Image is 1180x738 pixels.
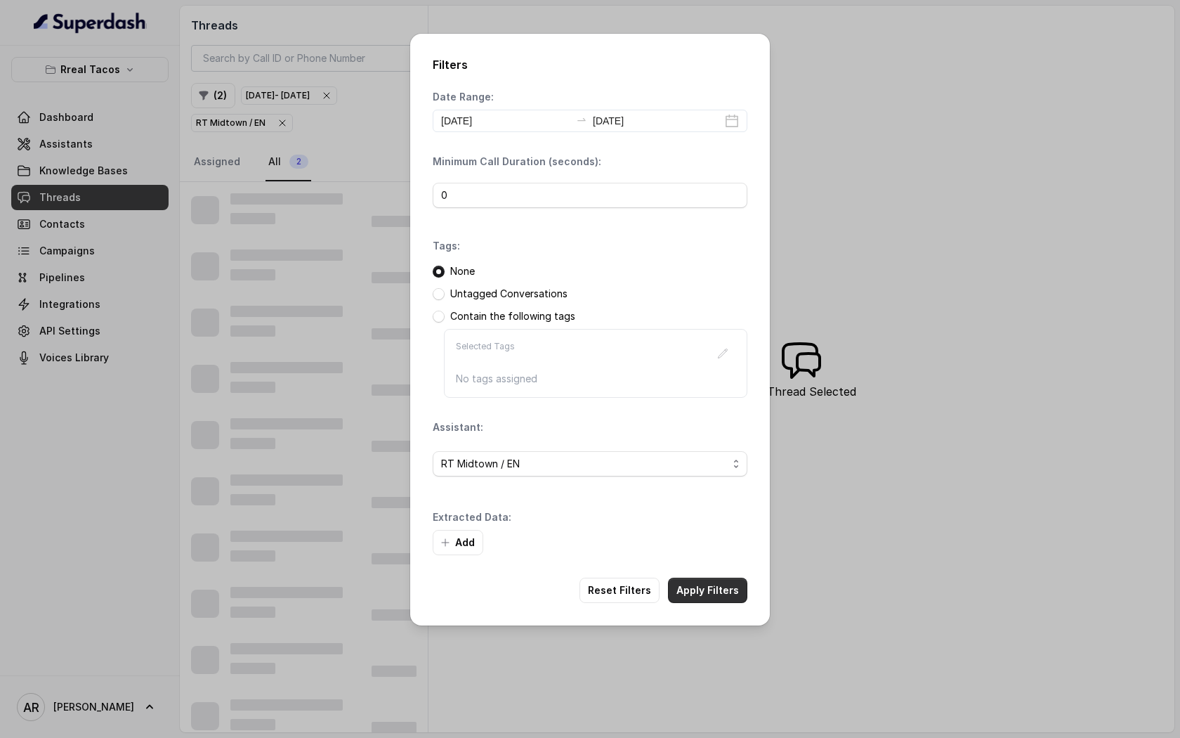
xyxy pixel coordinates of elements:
[433,155,601,169] p: Minimum Call Duration (seconds):
[433,239,460,253] p: Tags:
[593,113,722,129] input: End date
[433,56,747,73] h2: Filters
[433,90,494,104] p: Date Range:
[450,309,575,323] p: Contain the following tags
[433,451,747,477] button: RT Midtown / EN
[579,578,660,603] button: Reset Filters
[441,455,728,472] span: RT Midtown / EN
[441,113,570,129] input: Start date
[450,264,475,278] p: None
[576,114,587,125] span: to
[456,341,515,366] p: Selected Tags
[433,510,511,524] p: Extracted Data:
[450,287,568,301] p: Untagged Conversations
[576,114,587,125] span: swap-right
[456,372,735,386] p: No tags assigned
[668,578,747,603] button: Apply Filters
[433,530,483,555] button: Add
[433,420,483,434] p: Assistant:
